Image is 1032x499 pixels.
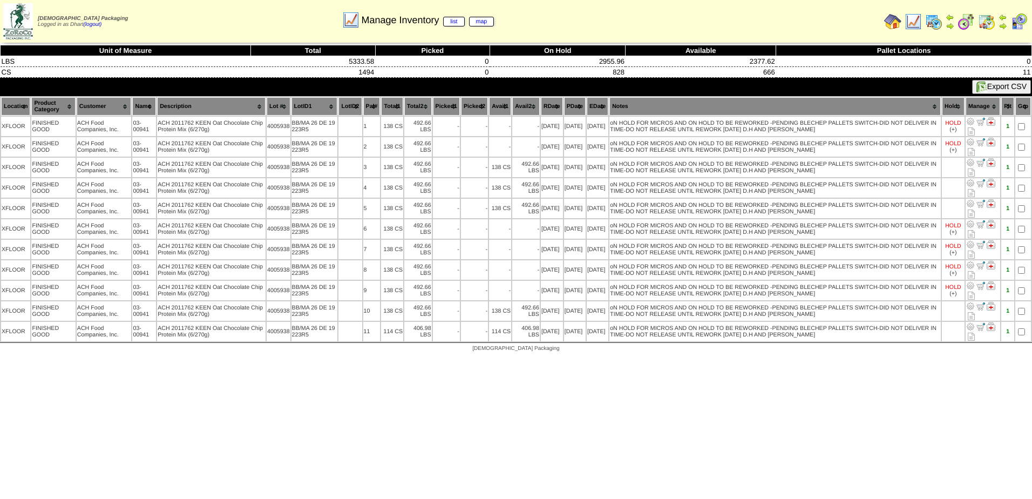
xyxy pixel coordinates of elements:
[564,240,586,259] td: [DATE]
[587,199,608,218] td: [DATE]
[1002,205,1014,212] div: 1
[489,178,511,198] td: 138 CS
[987,281,995,290] img: Manage Hold
[587,117,608,136] td: [DATE]
[363,158,381,177] td: 3
[978,13,995,30] img: calendarinout.gif
[3,3,33,39] img: zoroco-logo-small.webp
[38,16,128,28] span: Logged in as Dhart
[987,322,995,331] img: Manage Hold
[433,219,460,239] td: -
[267,117,290,136] td: 4005938
[338,97,362,116] th: LotID2
[291,97,338,116] th: LotID1
[461,158,488,177] td: -
[157,178,266,198] td: ACH 2011762 KEEN Oat Chocolate Chip Protein Mix (6/270g)
[512,158,540,177] td: 492.66 LBS
[512,219,540,239] td: -
[1,199,30,218] td: XFLOOR
[564,97,586,116] th: PDate
[489,281,511,300] td: -
[564,199,586,218] td: [DATE]
[404,97,432,116] th: Total2
[966,240,975,249] img: Adjust
[363,281,381,300] td: 9
[381,240,403,259] td: 138 CS
[291,137,338,157] td: BB/MA 26 DE 19 223R5
[489,97,511,116] th: Avail1
[564,260,586,280] td: [DATE]
[541,281,563,300] td: [DATE]
[987,158,995,167] img: Manage Hold
[490,45,626,56] th: On Hold
[949,229,956,235] div: (+)
[1,240,30,259] td: XFLOOR
[291,117,338,136] td: BB/MA 26 DE 19 223R5
[157,260,266,280] td: ACH 2011762 KEEN Oat Chocolate Chip Protein Mix (6/270g)
[381,178,403,198] td: 138 CS
[999,22,1007,30] img: arrowright.gif
[157,281,266,300] td: ACH 2011762 KEEN Oat Chocolate Chip Protein Mix (6/270g)
[945,140,961,147] div: HOLD
[31,137,75,157] td: FINISHED GOOD
[291,301,338,321] td: BB/MA 26 DE 19 223R5
[461,301,488,321] td: -
[404,137,432,157] td: 492.66 LBS
[609,281,941,300] td: oN HOLD FOR MICROS AND ON HOLD TO BE REWORKED -PENDING BLECHEP PALLETS SWITCH-DID NOT DELIVER IN ...
[968,189,975,197] i: Note
[1,178,30,198] td: XFLOOR
[77,260,132,280] td: ACH Food Companies, Inc.
[31,178,75,198] td: FINISHED GOOD
[958,13,975,30] img: calendarblend.gif
[461,178,488,198] td: -
[433,281,460,300] td: -
[132,178,156,198] td: 03-00941
[587,281,608,300] td: [DATE]
[966,117,975,126] img: Adjust
[363,137,381,157] td: 2
[966,220,975,228] img: Adjust
[38,16,128,22] span: [DEMOGRAPHIC_DATA] Packaging
[541,199,563,218] td: [DATE]
[512,301,540,321] td: 492.66 LBS
[976,138,985,146] img: Move
[976,302,985,311] img: Move
[1,56,251,67] td: LBS
[949,147,956,153] div: (+)
[942,97,965,116] th: Hold
[489,260,511,280] td: -
[587,158,608,177] td: [DATE]
[626,67,776,78] td: 666
[489,158,511,177] td: 138 CS
[381,301,403,321] td: 138 CS
[31,301,75,321] td: FINISHED GOOD
[381,260,403,280] td: 138 CS
[489,117,511,136] td: -
[966,261,975,269] img: Adjust
[77,97,132,116] th: Customer
[968,210,975,218] i: Note
[77,178,132,198] td: ACH Food Companies, Inc.
[267,240,290,259] td: 4005938
[132,240,156,259] td: 03-00941
[987,220,995,228] img: Manage Hold
[945,284,961,291] div: HOLD
[404,117,432,136] td: 492.66 LBS
[461,219,488,239] td: -
[512,281,540,300] td: -
[461,260,488,280] td: -
[966,322,975,331] img: Adjust
[512,199,540,218] td: 492.66 LBS
[1,158,30,177] td: XFLOOR
[776,56,1032,67] td: 0
[363,240,381,259] td: 7
[267,301,290,321] td: 4005938
[512,240,540,259] td: -
[541,97,563,116] th: RDate
[132,158,156,177] td: 03-00941
[132,260,156,280] td: 03-00941
[77,301,132,321] td: ACH Food Companies, Inc.
[564,178,586,198] td: [DATE]
[966,281,975,290] img: Adjust
[925,13,942,30] img: calendarprod.gif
